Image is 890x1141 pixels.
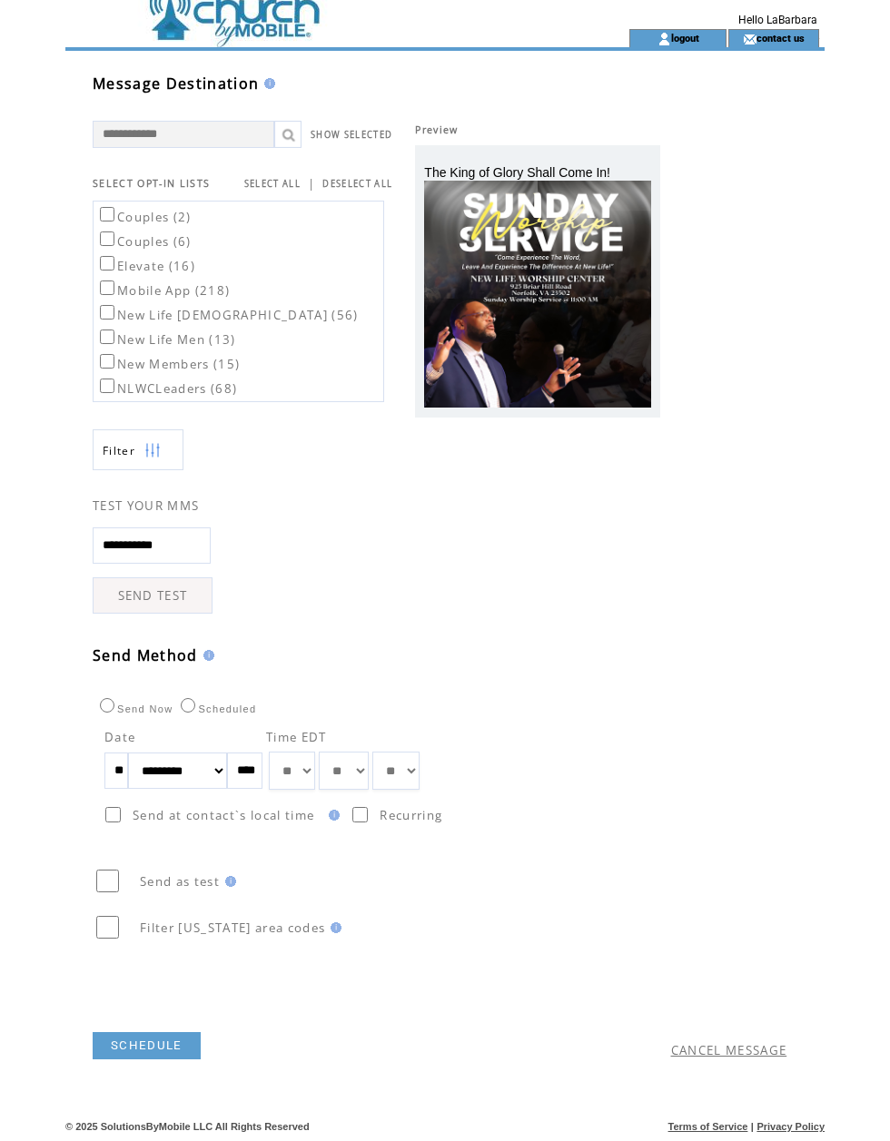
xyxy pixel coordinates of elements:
a: logout [671,32,699,44]
a: Privacy Policy [756,1121,825,1132]
span: Send Method [93,645,198,665]
label: Scheduled [176,703,256,714]
label: Elevate (16) [96,258,195,274]
span: Date [104,729,135,745]
a: Filter [93,429,183,470]
span: Recurring [380,807,442,823]
a: SELECT ALL [244,178,301,190]
span: | [751,1121,754,1132]
span: © 2025 SolutionsByMobile LLC All Rights Reserved [65,1121,310,1132]
a: DESELECT ALL [322,178,392,190]
label: Couples (2) [96,209,192,225]
a: SCHEDULE [93,1032,201,1059]
span: Show filters [103,443,135,458]
label: New Life [DEMOGRAPHIC_DATA] (56) [96,307,359,323]
input: Elevate (16) [100,256,114,270]
img: contact_us_icon.gif [743,32,756,46]
span: The King of Glory Shall Come In! [424,165,610,180]
span: Message Destination [93,74,259,93]
img: help.gif [198,650,214,661]
span: Preview [415,123,458,136]
label: Send Now [95,703,173,714]
label: New Members (15) [96,356,240,372]
label: New Life Men (13) [96,331,236,348]
input: NLWCLeaders (68) [100,379,114,393]
a: Terms of Service [668,1121,748,1132]
img: account_icon.gif [658,32,671,46]
input: Couples (2) [100,207,114,221]
input: Mobile App (218) [100,280,114,295]
input: Scheduled [181,698,195,713]
label: NLWCLeaders (68) [96,380,237,397]
a: CANCEL MESSAGE [671,1042,787,1058]
input: New Members (15) [100,354,114,369]
img: help.gif [325,922,341,933]
a: SHOW SELECTED [311,129,392,141]
input: Send Now [100,698,114,713]
span: | [308,175,315,192]
span: SELECT OPT-IN LISTS [93,177,210,190]
input: New Life [DEMOGRAPHIC_DATA] (56) [100,305,114,320]
label: Mobile App (218) [96,282,230,299]
span: Send at contact`s local time [133,807,314,823]
img: help.gif [259,78,275,89]
span: Time EDT [266,729,327,745]
span: TEST YOUR MMS [93,497,199,514]
label: Couples (6) [96,233,192,250]
a: SEND TEST [93,577,213,614]
span: Filter [US_STATE] area codes [140,920,325,936]
img: help.gif [323,810,340,821]
span: Send as test [140,873,220,890]
img: help.gif [220,876,236,887]
input: New Life Men (13) [100,330,114,344]
input: Couples (6) [100,231,114,246]
a: contact us [756,32,805,44]
span: Hello LaBarbara [738,14,817,26]
img: filters.png [144,430,161,471]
